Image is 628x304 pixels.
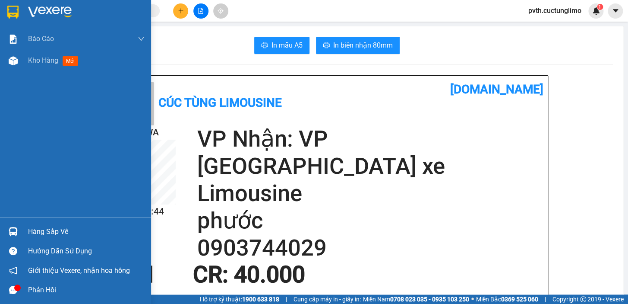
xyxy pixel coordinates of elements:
[363,294,469,304] span: Miền Nam
[138,35,145,42] span: down
[9,35,18,44] img: solution-icon
[608,3,623,19] button: caret-down
[60,47,115,75] li: VP VP [GEOGRAPHIC_DATA] xe Limousine
[9,266,17,275] span: notification
[323,42,330,50] span: printer
[173,3,188,19] button: plus
[9,56,18,65] img: warehouse-icon
[28,245,145,258] div: Hướng dẫn sử dụng
[4,4,125,37] li: Cúc Tùng Limousine
[200,294,279,304] span: Hỗ trợ kỹ thuật:
[333,40,393,51] span: In biên nhận 80mm
[28,284,145,297] div: Phản hồi
[9,227,18,236] img: warehouse-icon
[4,47,60,56] li: VP BX Tuy Hoà
[28,225,145,238] div: Hàng sắp về
[7,6,19,19] img: logo-vxr
[580,296,586,302] span: copyright
[193,261,305,288] span: CR : 40.000
[198,8,204,14] span: file-add
[592,7,600,15] img: icon-new-feature
[9,286,17,294] span: message
[261,42,268,50] span: printer
[193,3,208,19] button: file-add
[28,56,58,64] span: Kho hàng
[254,37,309,54] button: printerIn mẫu A5
[63,56,78,66] span: mới
[197,125,543,207] h2: VP Nhận: VP [GEOGRAPHIC_DATA] xe Limousine
[545,294,546,304] span: |
[28,33,54,44] span: Báo cáo
[286,294,287,304] span: |
[471,298,474,301] span: ⚪️
[158,96,282,110] b: Cúc Tùng Limousine
[612,7,619,15] span: caret-down
[598,4,601,10] span: 1
[197,207,543,234] h2: phước
[521,5,588,16] span: pvth.cuctunglimo
[9,247,17,255] span: question-circle
[197,234,543,262] h2: 0903744029
[271,40,303,51] span: In mẫu A5
[390,296,469,303] strong: 0708 023 035 - 0935 103 250
[476,294,538,304] span: Miền Bắc
[28,265,130,276] span: Giới thiệu Vexere, nhận hoa hồng
[316,37,400,54] button: printerIn biên nhận 80mm
[213,3,228,19] button: aim
[218,8,224,14] span: aim
[450,82,543,96] b: [DOMAIN_NAME]
[242,296,279,303] strong: 1900 633 818
[501,296,538,303] strong: 0369 525 060
[293,294,361,304] span: Cung cấp máy in - giấy in:
[597,4,603,10] sup: 1
[178,8,184,14] span: plus
[4,58,10,64] span: environment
